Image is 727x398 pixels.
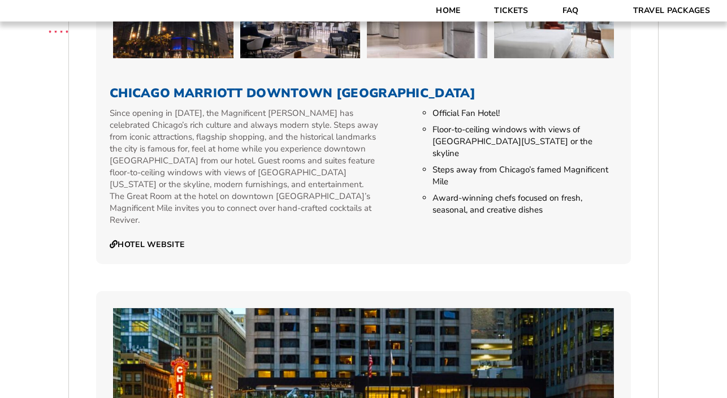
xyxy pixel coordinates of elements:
[110,240,184,250] a: Hotel Website
[432,107,617,119] li: Official Fan Hotel!
[110,107,380,226] p: Since opening in [DATE], the Magnificent [PERSON_NAME] has celebrated Chicago’s rich culture and ...
[432,124,617,159] li: Floor-to-ceiling windows with views of [GEOGRAPHIC_DATA][US_STATE] or the skyline
[34,6,83,55] img: CBS Sports Thanksgiving Classic
[110,86,617,101] h3: Chicago Marriott Downtown [GEOGRAPHIC_DATA]
[432,164,617,188] li: Steps away from Chicago’s famed Magnificent Mile
[432,192,617,216] li: Award-winning chefs focused on fresh, seasonal, and creative dishes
